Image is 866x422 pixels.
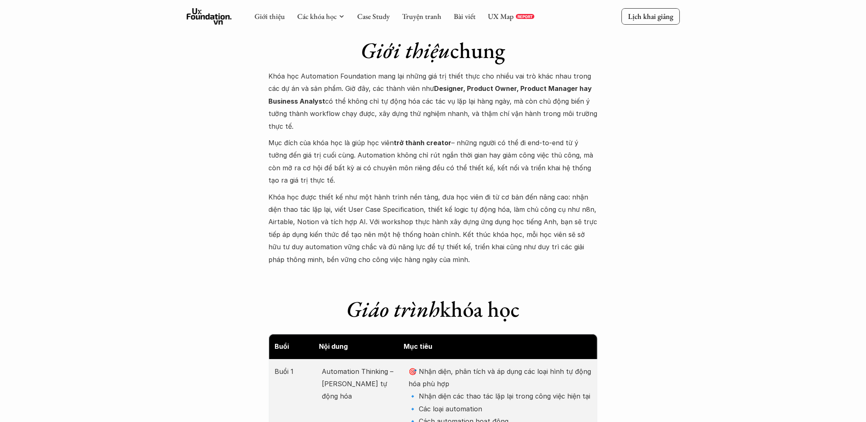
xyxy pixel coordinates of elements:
[516,14,534,19] a: REPORT
[269,37,598,64] h1: chung
[488,12,514,21] a: UX Map
[346,294,440,323] em: Giáo trình
[269,137,598,187] p: Mục đích của khóa học là giúp học viên – những người có thể đi end-to-end từ ý tưởng đến giá trị ...
[269,84,594,105] strong: Designer, Product Owner, Product Manager hay Business Analyst
[322,365,400,403] p: Automation Thinking – [PERSON_NAME] tự động hóa
[517,14,533,19] p: REPORT
[297,12,337,21] a: Các khóa học
[269,296,598,322] h1: khóa học
[275,342,289,350] strong: Buổi
[361,36,450,65] em: Giới thiệu
[269,191,598,266] p: Khóa học được thiết kế như một hành trình nền tảng, đưa học viên đi từ cơ bản đến nâng cao: nhận ...
[628,12,673,21] p: Lịch khai giảng
[319,342,348,350] strong: Nội dung
[254,12,285,21] a: Giới thiệu
[454,12,476,21] a: Bài viết
[357,12,390,21] a: Case Study
[275,365,314,378] p: Buổi 1
[269,70,598,132] p: Khóa học Automation Foundation mang lại những giá trị thiết thực cho nhiều vai trò khác nhau tron...
[402,12,441,21] a: Truyện tranh
[621,8,680,24] a: Lịch khai giảng
[404,342,432,350] strong: Mục tiêu
[394,139,452,147] strong: trở thành creator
